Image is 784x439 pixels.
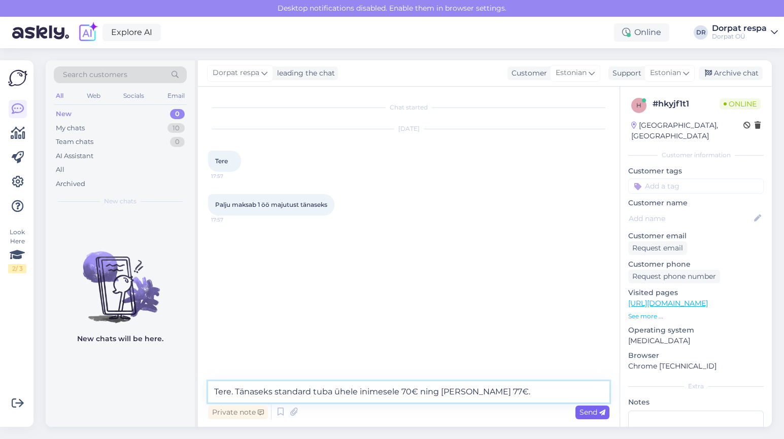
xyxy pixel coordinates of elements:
span: Online [720,98,761,109]
div: All [56,165,64,175]
p: Notes [628,397,764,408]
p: Customer email [628,231,764,241]
span: Palju maksab 1 öö majutust tänaseks [215,201,327,208]
input: Add a tag [628,178,764,194]
span: New chats [104,197,137,206]
div: DR [694,25,708,40]
div: My chats [56,123,85,133]
img: explore-ai [77,22,98,43]
span: 17:57 [211,216,249,224]
div: # hkyjf1t1 [653,98,720,110]
div: Request phone number [628,270,720,283]
div: leading the chat [273,68,335,79]
span: h [636,101,641,109]
p: Customer phone [628,259,764,270]
p: Customer tags [628,166,764,176]
div: Extra [628,382,764,391]
div: Customer [507,68,547,79]
span: Estonian [556,67,587,79]
span: 17:57 [211,172,249,180]
div: Online [614,23,669,42]
p: Operating system [628,325,764,336]
div: Socials [121,89,146,102]
div: Request email [628,241,687,255]
div: Team chats [56,137,93,147]
p: Customer name [628,198,764,208]
div: 2 / 3 [8,264,26,273]
div: Web [85,89,103,102]
div: Look Here [8,228,26,273]
div: New [56,109,72,119]
img: Askly Logo [8,68,27,88]
p: Visited pages [628,287,764,298]
p: [MEDICAL_DATA] [628,336,764,346]
p: Browser [628,350,764,361]
div: Private note [208,406,268,419]
span: Send [580,408,605,417]
textarea: Tere. Tänaseks standard tuba ühele inimesele 70€ ning [PERSON_NAME] 77€. [208,381,609,403]
input: Add name [629,213,752,224]
div: 0 [170,137,185,147]
p: New chats will be here. [77,334,163,344]
div: Archived [56,179,85,189]
span: Tere [215,157,228,165]
p: See more ... [628,312,764,321]
a: [URL][DOMAIN_NAME] [628,299,708,308]
a: Explore AI [103,24,161,41]
div: Customer information [628,151,764,160]
div: Dorpat OÜ [712,32,767,41]
div: [GEOGRAPHIC_DATA], [GEOGRAPHIC_DATA] [631,120,743,141]
div: [DATE] [208,124,609,133]
p: Chrome [TECHNICAL_ID] [628,361,764,372]
div: 0 [170,109,185,119]
div: Dorpat respa [712,24,767,32]
div: Support [608,68,641,79]
div: 10 [167,123,185,133]
a: Dorpat respaDorpat OÜ [712,24,778,41]
img: No chats [46,233,195,324]
div: Archive chat [699,66,763,80]
div: Email [165,89,187,102]
div: All [54,89,65,102]
span: Estonian [650,67,681,79]
span: Dorpat respa [213,67,259,79]
span: Search customers [63,69,127,80]
div: AI Assistant [56,151,93,161]
div: Chat started [208,103,609,112]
